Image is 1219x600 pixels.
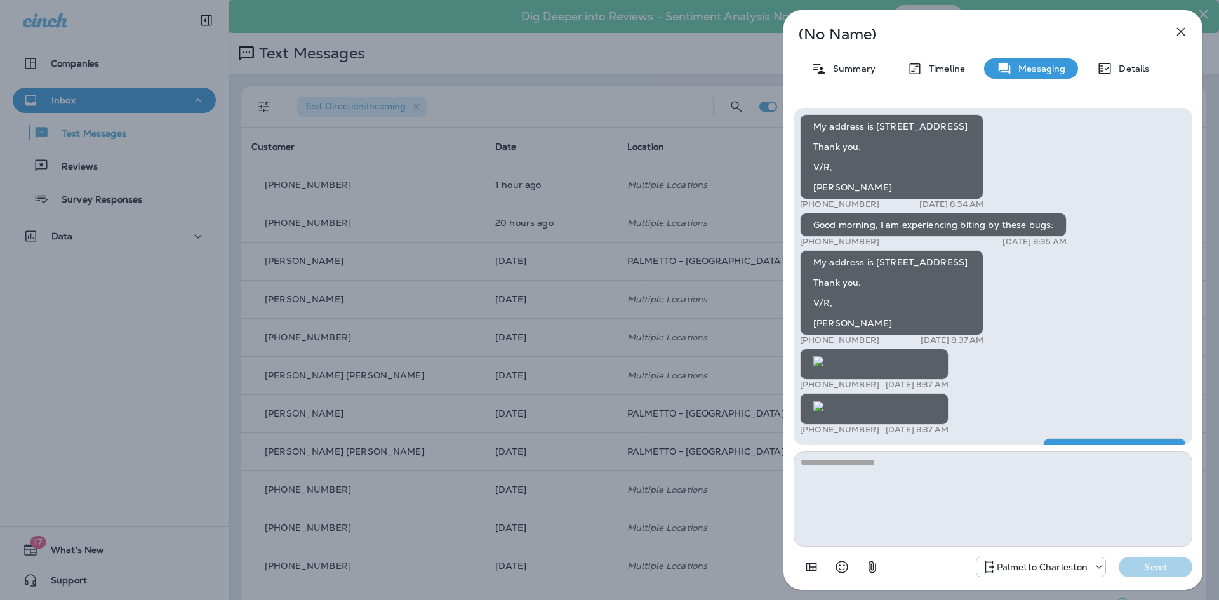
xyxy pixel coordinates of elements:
[813,401,823,411] img: twilio-download
[1043,438,1186,462] div: Received. Thank You
[829,554,855,580] button: Select an emoji
[800,380,879,390] p: [PHONE_NUMBER]
[800,199,879,210] p: [PHONE_NUMBER]
[997,562,1088,572] p: Palmetto Charleston
[799,554,824,580] button: Add in a premade template
[921,335,983,345] p: [DATE] 8:37 AM
[976,559,1106,575] div: +1 (843) 277-8322
[800,425,879,435] p: [PHONE_NUMBER]
[827,63,876,74] p: Summary
[1112,63,1149,74] p: Details
[799,29,1145,39] p: (No Name)
[919,199,983,210] p: [DATE] 8:34 AM
[800,250,983,335] div: My address is [STREET_ADDRESS] Thank you. V/R, [PERSON_NAME]
[800,213,1067,237] div: Good morning, I am experiencing biting by these bugs:
[800,237,879,247] p: [PHONE_NUMBER]
[886,380,949,390] p: [DATE] 8:37 AM
[800,114,983,199] div: My address is [STREET_ADDRESS] Thank you. V/R, [PERSON_NAME]
[1003,237,1067,247] p: [DATE] 8:35 AM
[800,335,879,345] p: [PHONE_NUMBER]
[923,63,965,74] p: Timeline
[886,425,949,435] p: [DATE] 8:37 AM
[813,356,823,366] img: twilio-download
[1012,63,1065,74] p: Messaging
